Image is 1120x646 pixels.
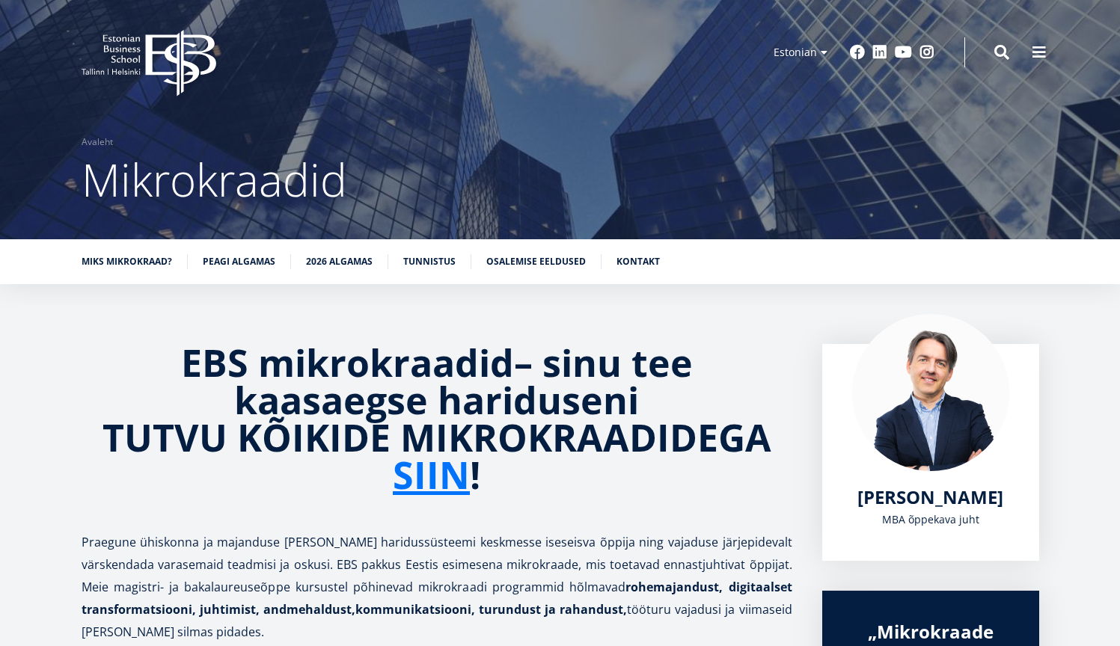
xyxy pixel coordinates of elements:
a: Miks mikrokraad? [82,254,172,269]
img: Marko Rillo [852,314,1009,471]
a: SIIN [393,456,470,493]
a: Avaleht [82,135,113,150]
a: Tunnistus [403,254,456,269]
a: Youtube [895,45,912,60]
a: Facebook [850,45,865,60]
strong: sinu tee kaasaegse hariduseni TUTVU KÕIKIDE MIKROKRAADIDEGA ! [102,337,771,500]
span: [PERSON_NAME] [857,485,1003,509]
a: 2026 algamas [306,254,373,269]
span: Mikrokraadid [82,149,347,210]
a: Kontakt [616,254,660,269]
a: Osalemise eeldused [486,254,586,269]
div: MBA õppekava juht [852,508,1009,531]
a: Peagi algamas [203,254,275,269]
strong: kommunikatsiooni, turundust ja rahandust, [355,601,627,618]
a: Instagram [919,45,934,60]
strong: – [514,337,533,388]
a: [PERSON_NAME] [857,486,1003,508]
p: Praegune ühiskonna ja majanduse [PERSON_NAME] haridussüsteemi keskmesse iseseisva õppija ning vaj... [82,531,792,643]
strong: EBS mikrokraadid [181,337,514,388]
a: Linkedin [872,45,887,60]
